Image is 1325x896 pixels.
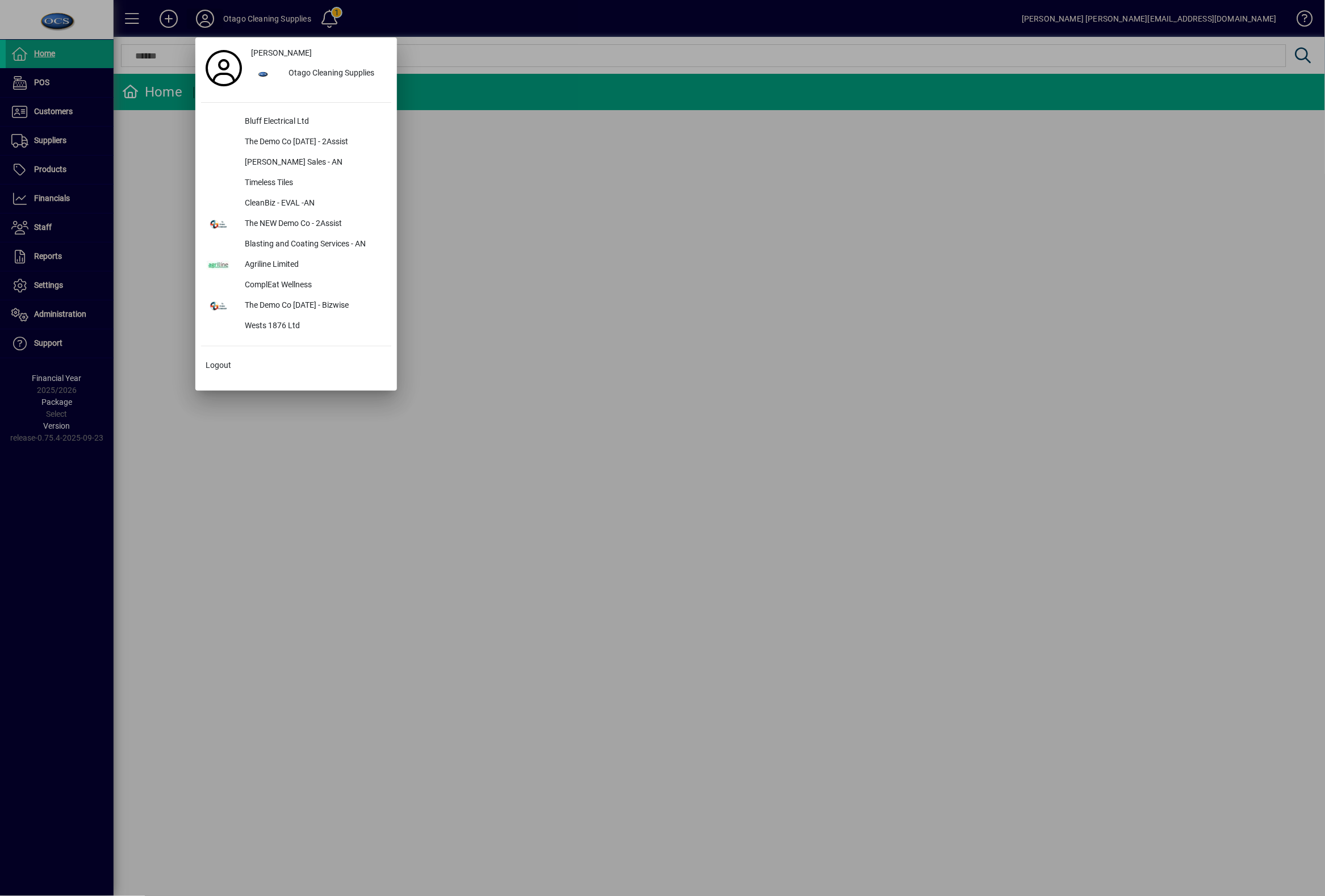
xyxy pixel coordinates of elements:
div: CleanBiz - EVAL -AN [236,194,391,214]
div: Bluff Electrical Ltd [236,112,391,132]
button: Bluff Electrical Ltd [201,112,391,132]
a: [PERSON_NAME] [246,43,391,64]
button: ComplEat Wellness [201,275,391,296]
a: Profile [201,58,246,78]
button: Wests 1876 Ltd [201,316,391,337]
div: ComplEat Wellness [236,275,391,296]
div: Timeless Tiles [236,173,391,194]
button: CleanBiz - EVAL -AN [201,194,391,214]
button: Blasting and Coating Services - AN [201,235,391,255]
div: Blasting and Coating Services - AN [236,235,391,255]
div: The Demo Co [DATE] - Bizwise [236,296,391,316]
button: [PERSON_NAME] Sales - AN [201,153,391,173]
button: Timeless Tiles [201,173,391,194]
button: Otago Cleaning Supplies [246,64,391,84]
button: The Demo Co [DATE] - 2Assist [201,132,391,153]
span: [PERSON_NAME] [251,47,312,59]
div: Agriline Limited [236,255,391,275]
div: Wests 1876 Ltd [236,316,391,337]
button: The Demo Co [DATE] - Bizwise [201,296,391,316]
div: The Demo Co [DATE] - 2Assist [236,132,391,153]
button: The NEW Demo Co - 2Assist [201,214,391,235]
div: [PERSON_NAME] Sales - AN [236,153,391,173]
span: Logout [206,359,231,371]
div: Otago Cleaning Supplies [279,64,391,84]
button: Logout [201,355,391,376]
div: The NEW Demo Co - 2Assist [236,214,391,235]
button: Agriline Limited [201,255,391,275]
